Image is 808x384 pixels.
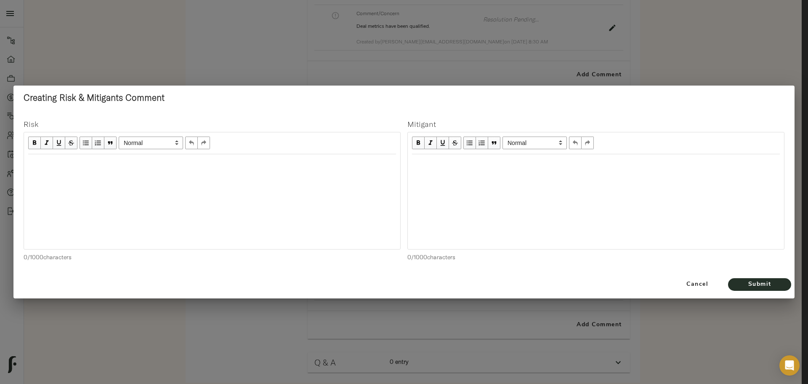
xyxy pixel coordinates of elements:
button: Submit [728,278,791,291]
select: Block type [502,137,567,149]
button: Undo [569,137,582,149]
span: Normal [119,137,183,149]
span: Submit [736,279,783,290]
button: Italic [41,137,53,149]
h4: Risk [24,120,401,129]
button: UL [80,137,92,149]
div: Edit text [24,155,400,172]
div: Edit text [408,155,784,172]
button: Italic [425,137,437,149]
div: Open Intercom Messenger [779,355,800,376]
span: Cancel [673,279,721,290]
button: Underline [53,137,65,149]
button: Redo [198,137,210,149]
button: Strikethrough [449,137,461,149]
button: OL [476,137,488,149]
button: Redo [582,137,594,149]
button: Blockquote [488,137,500,149]
button: Bold [28,137,41,149]
button: OL [92,137,104,149]
button: Underline [437,137,449,149]
p: 0 / 1000 characters [24,253,401,261]
h4: Mitigant [407,120,784,129]
button: Cancel [670,274,725,295]
h2: Creating Risk & Mitigants Comment [24,92,784,103]
button: Blockquote [104,137,117,149]
p: 0 / 1000 characters [407,253,784,261]
button: Bold [412,137,425,149]
button: Strikethrough [65,137,77,149]
span: Normal [502,137,567,149]
button: Undo [185,137,198,149]
select: Block type [119,137,183,149]
button: UL [463,137,476,149]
